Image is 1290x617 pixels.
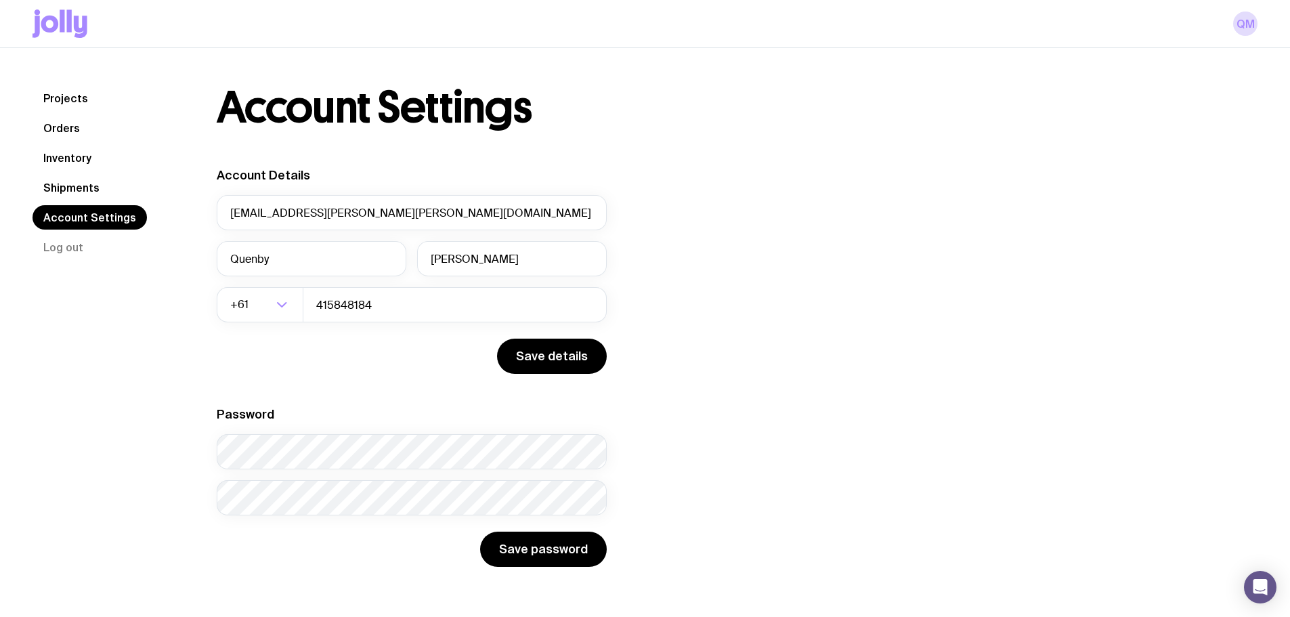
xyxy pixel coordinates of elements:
[230,287,251,322] span: +61
[33,235,94,259] button: Log out
[33,86,99,110] a: Projects
[217,168,310,182] label: Account Details
[1233,12,1257,36] a: QM
[33,205,147,230] a: Account Settings
[217,287,303,322] div: Search for option
[217,407,274,421] label: Password
[303,287,607,322] input: 0400123456
[217,241,406,276] input: First Name
[480,532,607,567] button: Save password
[33,146,102,170] a: Inventory
[1244,571,1276,603] div: Open Intercom Messenger
[497,339,607,374] button: Save details
[33,175,110,200] a: Shipments
[217,86,532,129] h1: Account Settings
[217,195,607,230] input: your@email.com
[417,241,607,276] input: Last Name
[251,287,272,322] input: Search for option
[33,116,91,140] a: Orders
